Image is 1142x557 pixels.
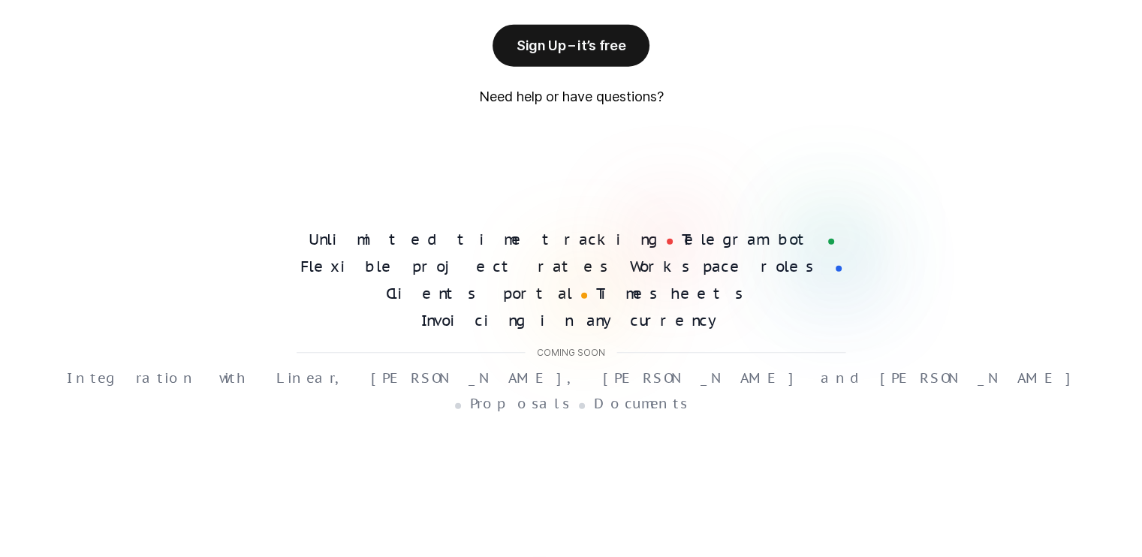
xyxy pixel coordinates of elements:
[461,76,682,118] a: Need help or have questions?
[537,348,605,358] p: Coming soon
[596,285,756,303] h4: Timesheets
[594,396,688,412] p: Documents
[630,257,827,275] h4: Workspace roles
[682,230,819,248] h4: Telegram bot
[470,396,570,412] p: Proposals
[386,285,572,303] h4: Clients portal
[493,25,649,67] a: Sign Up – it’s free
[67,370,1076,387] p: Integration with Linear, [PERSON_NAME], [PERSON_NAME] and [PERSON_NAME]
[300,257,621,275] h4: Flexible project rates
[479,89,664,104] p: Need help or have questions?
[421,312,722,330] h4: Invoicing in any currency
[309,230,658,248] h4: Unlimited time tracking
[517,38,625,53] p: Sign Up – it’s free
